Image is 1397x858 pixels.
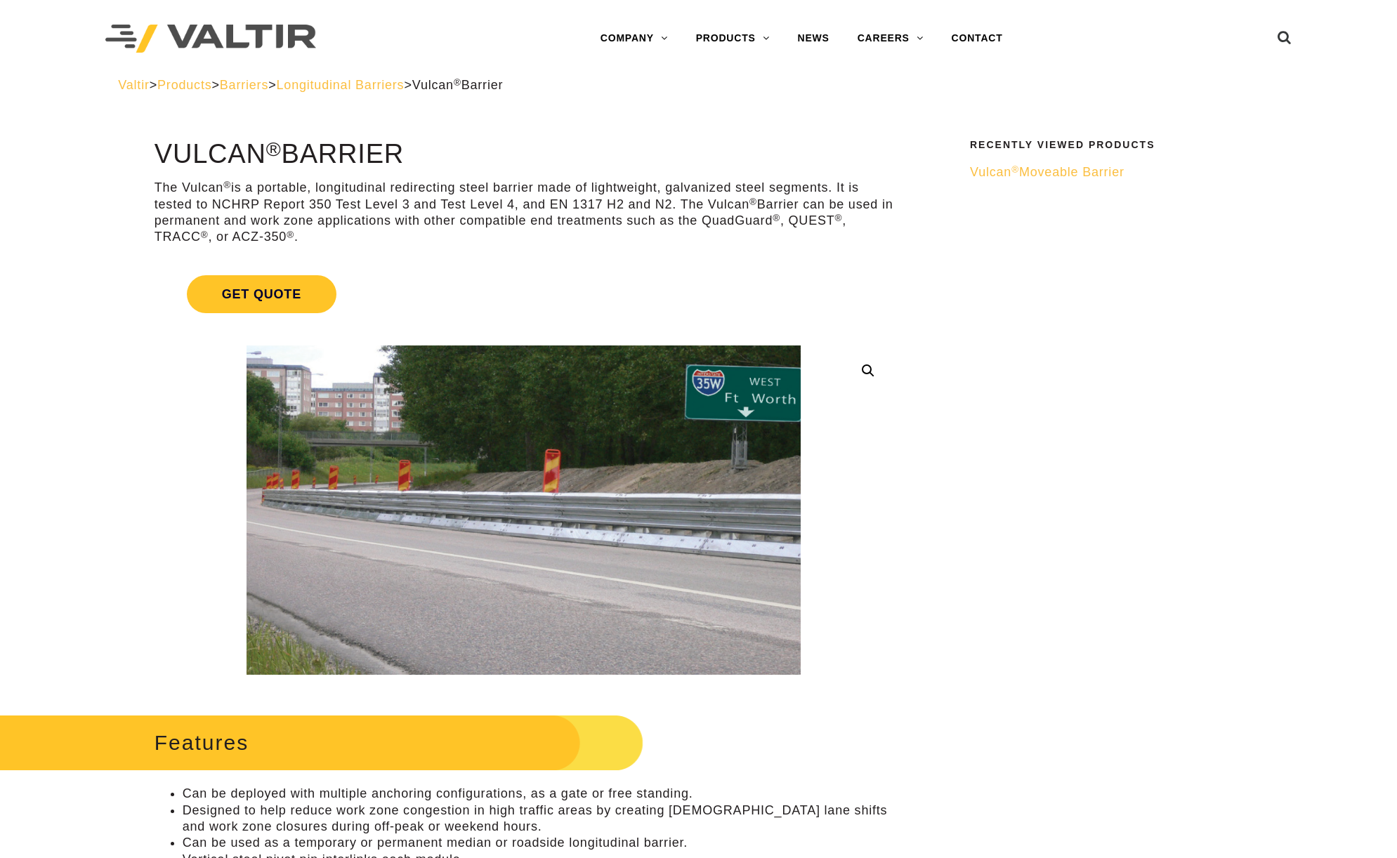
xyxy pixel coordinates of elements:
[287,230,294,240] sup: ®
[1011,164,1019,175] sup: ®
[220,78,268,92] a: Barriers
[970,164,1270,180] a: Vulcan®Moveable Barrier
[773,213,780,223] sup: ®
[187,275,336,313] span: Get Quote
[266,138,282,160] sup: ®
[970,140,1270,150] h2: Recently Viewed Products
[277,78,405,92] a: Longitudinal Barriers
[183,835,893,851] li: Can be used as a temporary or permanent median or roadside longitudinal barrier.
[157,78,211,92] a: Products
[105,25,316,53] img: Valtir
[183,786,893,802] li: Can be deployed with multiple anchoring configurations, as a gate or free standing.
[183,803,893,836] li: Designed to help reduce work zone congestion in high traffic areas by creating [DEMOGRAPHIC_DATA]...
[118,78,149,92] a: Valtir
[970,165,1124,179] span: Vulcan Moveable Barrier
[784,25,844,53] a: NEWS
[938,25,1017,53] a: CONTACT
[201,230,209,240] sup: ®
[412,78,504,92] span: Vulcan Barrier
[155,180,893,246] p: The Vulcan is a portable, longitudinal redirecting steel barrier made of lightweight, galvanized ...
[454,77,461,88] sup: ®
[835,213,843,223] sup: ®
[586,25,682,53] a: COMPANY
[155,258,893,330] a: Get Quote
[844,25,938,53] a: CAREERS
[223,180,231,190] sup: ®
[749,197,757,207] sup: ®
[118,77,1279,93] div: > > > >
[155,140,893,169] h1: Vulcan Barrier
[682,25,784,53] a: PRODUCTS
